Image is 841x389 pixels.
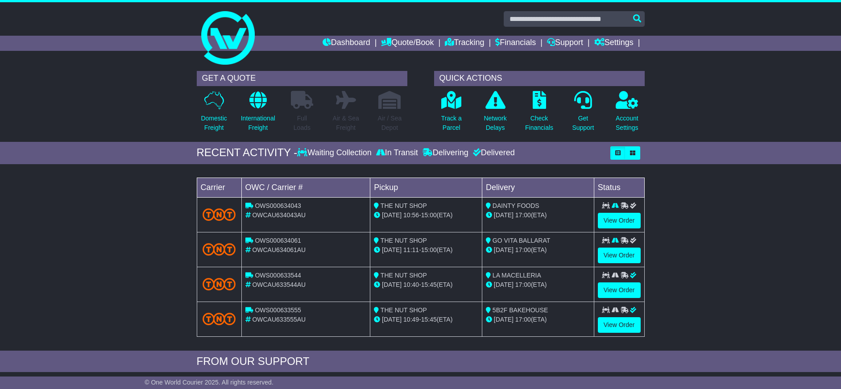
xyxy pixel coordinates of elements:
span: 11:11 [403,246,419,253]
span: GO VITA BALLARAT [493,237,550,244]
span: [DATE] [382,281,402,288]
p: Air / Sea Depot [378,114,402,132]
span: OWS000633544 [255,272,301,279]
td: Status [594,178,644,197]
p: International Freight [241,114,275,132]
a: Quote/Book [381,36,434,51]
a: View Order [598,317,641,333]
span: [DATE] [494,211,514,219]
p: Network Delays [484,114,506,132]
span: 10:40 [403,281,419,288]
a: GetSupport [572,91,594,137]
a: View Order [598,248,641,263]
span: OWCAU633555AU [252,316,306,323]
td: Delivery [482,178,594,197]
p: Full Loads [291,114,313,132]
td: OWC / Carrier # [241,178,370,197]
span: OWS000634061 [255,237,301,244]
span: OWCAU634043AU [252,211,306,219]
div: Delivering [420,148,471,158]
div: QUICK ACTIONS [434,71,645,86]
span: [DATE] [494,281,514,288]
span: [DATE] [382,246,402,253]
span: 10:49 [403,316,419,323]
div: - (ETA) [374,315,478,324]
span: OWS000634043 [255,202,301,209]
span: LA MACELLERIA [493,272,541,279]
span: THE NUT SHOP [381,202,427,209]
span: THE NUT SHOP [381,306,427,314]
p: Air & Sea Freight [333,114,359,132]
a: View Order [598,213,641,228]
span: 15:45 [421,281,437,288]
div: (ETA) [486,280,590,290]
a: Tracking [445,36,484,51]
a: InternationalFreight [240,91,276,137]
span: © One World Courier 2025. All rights reserved. [145,379,273,386]
p: Get Support [572,114,594,132]
p: Track a Parcel [441,114,462,132]
span: 10:56 [403,211,419,219]
div: GET A QUOTE [197,71,407,86]
span: 17:00 [515,281,531,288]
p: Check Financials [525,114,553,132]
td: Carrier [197,178,241,197]
span: 17:00 [515,211,531,219]
div: (ETA) [486,211,590,220]
span: DAINTY FOODS [493,202,539,209]
span: OWCAU634061AU [252,246,306,253]
p: Domestic Freight [201,114,227,132]
a: Settings [594,36,634,51]
a: AccountSettings [615,91,639,137]
a: Support [547,36,583,51]
img: TNT_Domestic.png [203,313,236,325]
span: 15:00 [421,246,437,253]
span: 15:00 [421,211,437,219]
div: FROM OUR SUPPORT [197,355,645,368]
span: 15:45 [421,316,437,323]
img: TNT_Domestic.png [203,243,236,255]
span: OWCAU633544AU [252,281,306,288]
p: Account Settings [616,114,638,132]
div: (ETA) [486,245,590,255]
img: TNT_Domestic.png [203,278,236,290]
span: [DATE] [382,316,402,323]
span: [DATE] [382,211,402,219]
a: DomesticFreight [200,91,227,137]
span: 5B2F BAKEHOUSE [493,306,548,314]
span: OWS000633555 [255,306,301,314]
span: 17:00 [515,246,531,253]
a: Track aParcel [441,91,462,137]
div: In Transit [374,148,420,158]
a: Financials [495,36,536,51]
a: NetworkDelays [483,91,507,137]
img: TNT_Domestic.png [203,208,236,220]
div: Waiting Collection [297,148,373,158]
div: - (ETA) [374,211,478,220]
div: Delivered [471,148,515,158]
span: 17:00 [515,316,531,323]
span: [DATE] [494,316,514,323]
td: Pickup [370,178,482,197]
a: Dashboard [323,36,370,51]
a: CheckFinancials [525,91,554,137]
span: THE NUT SHOP [381,272,427,279]
div: - (ETA) [374,280,478,290]
a: View Order [598,282,641,298]
span: THE NUT SHOP [381,237,427,244]
div: (ETA) [486,315,590,324]
div: - (ETA) [374,245,478,255]
span: [DATE] [494,246,514,253]
div: RECENT ACTIVITY - [197,146,298,159]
